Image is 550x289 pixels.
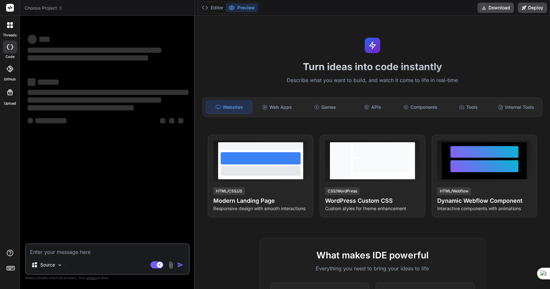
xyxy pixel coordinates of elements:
label: threads [3,33,17,38]
span: ‌ [35,118,66,123]
p: Describe what you want to build, and watch it come to life in real-time [199,76,546,85]
div: Websites [206,100,253,114]
span: ‌ [28,55,148,61]
div: Games [302,100,348,114]
button: Download [478,3,514,13]
div: Internal Tools [493,100,539,114]
span: ‌ [39,37,50,42]
span: ‌ [28,35,37,44]
span: ‌ [169,118,174,123]
div: Tools [445,100,491,114]
div: Components [397,100,444,114]
img: attachment [167,261,175,269]
span: ‌ [28,90,188,95]
button: Editor [199,3,226,12]
p: Everything you need to bring your ideas to life [270,265,475,272]
span: ‌ [28,118,33,123]
div: CSS/WordPress [325,187,360,195]
button: Preview [226,3,257,12]
label: code [5,54,14,60]
p: Custom styles for theme enhancement [325,205,420,212]
p: Source [40,262,55,268]
p: Responsive design with smooth interactions [213,205,308,212]
span: ‌ [28,105,134,110]
h1: Turn ideas into code instantly [199,61,546,72]
label: GitHub [4,77,16,82]
span: ‌ [160,118,165,123]
h4: WordPress Custom CSS [325,196,420,205]
div: HTML/Webflow [437,187,471,195]
span: ‌ [28,98,161,103]
div: APIs [350,100,396,114]
p: Always double-check its answers. Your in Bind [25,275,190,281]
button: Deploy [518,3,547,13]
div: Web Apps [254,100,300,114]
div: HTML/CSS/JS [213,187,245,195]
h2: What makes IDE powerful [270,248,475,262]
img: Pick Models [57,262,63,268]
span: ‌ [28,78,35,86]
span: Choose Project [24,5,63,11]
p: Interactive components with animations [437,205,532,212]
label: Upload [4,101,16,106]
span: ‌ [38,79,59,85]
h4: Modern Landing Page [213,196,308,205]
img: icon [177,262,184,268]
span: ‌ [28,48,161,53]
span: ‌ [178,118,183,123]
h4: Dynamic Webflow Component [437,196,532,205]
span: privacy [86,276,98,280]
